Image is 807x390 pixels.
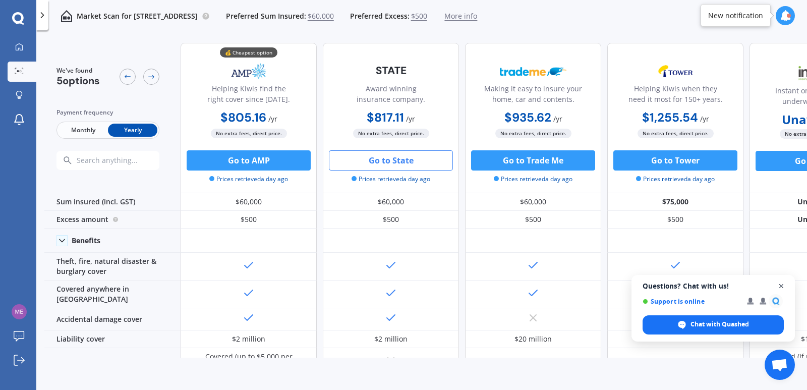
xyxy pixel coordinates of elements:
div: $60,000 [465,193,601,211]
div: $500 [465,211,601,229]
span: Chat with Quashed [690,320,749,329]
button: Go to AMP [187,150,311,171]
span: No extra fees, direct price. [495,129,571,138]
div: Benefits [72,236,100,245]
div: $500 [607,211,743,229]
span: Monthly [59,124,108,137]
img: home-and-contents.b802091223b8502ef2dd.svg [61,10,73,22]
b: $805.16 [220,109,266,125]
div: $75,000 [607,193,743,211]
span: We've found [56,66,100,75]
button: Go to Tower [613,150,737,171]
div: Carpet cover [44,348,181,376]
span: Preferred Excess: [350,11,410,21]
div: Helping Kiwis find the right cover since [DATE]. [189,83,308,108]
input: Search anything... [76,156,179,165]
span: / yr [553,114,562,124]
img: Tower.webp [642,59,709,84]
div: Open chat [765,350,795,380]
b: $1,255.54 [642,109,698,125]
span: $500 [411,11,427,21]
div: Covered (up to $5,000 per carpet/rug) [188,352,309,372]
span: Support is online [643,298,740,305]
div: $2 million [374,334,408,344]
div: Covered (if not glued or tacked) [480,357,586,367]
div: Accidental damage cover [44,308,181,330]
div: Covered anywhere in [GEOGRAPHIC_DATA] [44,281,181,308]
span: Close chat [775,280,788,293]
span: No extra fees, direct price. [353,129,429,138]
div: Sum insured (incl. GST) [44,193,181,211]
div: Helping Kiwis when they need it most for 150+ years. [616,83,735,108]
div: $500 [323,211,459,229]
div: $60,000 [323,193,459,211]
span: $60,000 [308,11,334,21]
span: Prices retrieved a day ago [352,175,430,184]
span: Prices retrieved a day ago [209,175,288,184]
div: $20 million [514,334,552,344]
span: / yr [268,114,277,124]
div: $60,000 [181,193,317,211]
span: Yearly [108,124,157,137]
div: Liability cover [44,330,181,348]
span: Prices retrieved a day ago [494,175,572,184]
span: 5 options [56,74,100,87]
button: Go to State [329,150,453,171]
div: 💰 Cheapest option [220,47,277,58]
div: Payment frequency [56,107,159,118]
img: c510e95952495ea349354944e2cf8c78 [12,304,27,319]
div: New notification [708,11,763,21]
span: Preferred Sum Insured: [226,11,306,21]
b: $935.62 [504,109,551,125]
span: Questions? Chat with us! [643,282,784,290]
span: / yr [700,114,709,124]
div: $500 [181,211,317,229]
img: AMP.webp [215,59,282,84]
div: Excess amount [44,211,181,229]
img: Trademe.webp [500,59,566,84]
span: / yr [406,114,415,124]
p: Market Scan for [STREET_ADDRESS] [77,11,198,21]
div: Award winning insurance company. [331,83,450,108]
span: No extra fees, direct price. [211,129,287,138]
span: More info [444,11,477,21]
div: Theft, fire, natural disaster & burglary cover [44,253,181,281]
span: No extra fees, direct price. [638,129,714,138]
b: $817.11 [367,109,404,125]
div: Making it easy to insure your home, car and contents. [474,83,593,108]
img: State-text-1.webp [358,59,424,82]
div: Covered (if not glued or tacked) [622,357,728,367]
div: $2 million [232,334,265,344]
button: Go to Trade Me [471,150,595,171]
div: Chat with Quashed [643,315,784,335]
span: Prices retrieved a day ago [636,175,715,184]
